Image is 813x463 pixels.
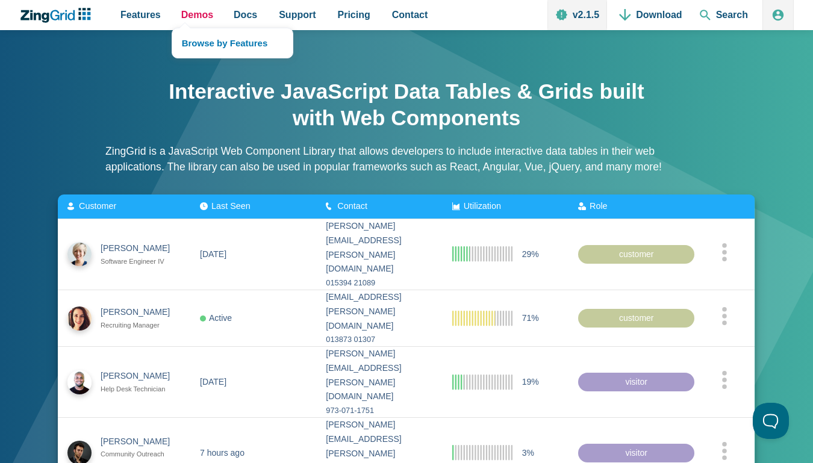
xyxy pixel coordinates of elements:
span: 71% [522,312,539,322]
span: [PERSON_NAME] [101,369,181,384]
span: [PERSON_NAME][EMAIL_ADDRESS][PERSON_NAME][DOMAIN_NAME] [326,349,402,401]
span: visitor [626,447,648,457]
iframe: Help Scout Beacon - Open [753,403,789,439]
span: 013873 01307 [326,335,376,344]
span: Features [120,10,161,20]
span: Software Engineer IV [101,256,181,267]
span: Role [590,201,608,211]
span: Interactive JavaScript Data Tables & Grids built with Web Components [169,79,644,129]
span: 19% [522,376,539,386]
span: Browse by Features [182,38,268,48]
a: ZingChart Logo. Click to return to the homepage [19,8,97,23]
span: 7 hours ago [200,447,245,457]
span: [PERSON_NAME] [101,241,181,256]
span: Utilization [464,201,501,211]
span: 3% [522,447,534,457]
span: Customer [79,201,116,211]
span: 015394 21089 [326,278,376,287]
span: Docs [234,10,257,20]
span: Active [209,311,232,325]
span: [PERSON_NAME] [101,305,181,320]
span: Help Desk Technician [101,384,181,395]
span: [PERSON_NAME] [101,434,181,449]
span: Contact [338,201,368,211]
span: Recruiting Manager [101,320,181,331]
span: ZingGrid is a JavaScript Web Component Library that allows developers to include interactive data... [105,145,662,173]
span: Contact [392,10,428,20]
span: [DATE] [200,376,226,386]
span: [PERSON_NAME][EMAIL_ADDRESS][PERSON_NAME][DOMAIN_NAME] [326,221,402,273]
span: 973-071-1751 [326,406,375,415]
span: visitor [626,376,648,386]
span: Demos [181,10,213,20]
span: customer [619,249,654,258]
span: [DATE] [200,249,226,258]
span: Support [279,10,316,20]
span: [EMAIL_ADDRESS][PERSON_NAME][DOMAIN_NAME] [326,292,402,331]
span: 29% [522,249,539,258]
span: Pricing [338,10,370,20]
span: customer [619,312,654,322]
a: Browse by Features [172,28,293,58]
span: Last Seen [211,201,251,211]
